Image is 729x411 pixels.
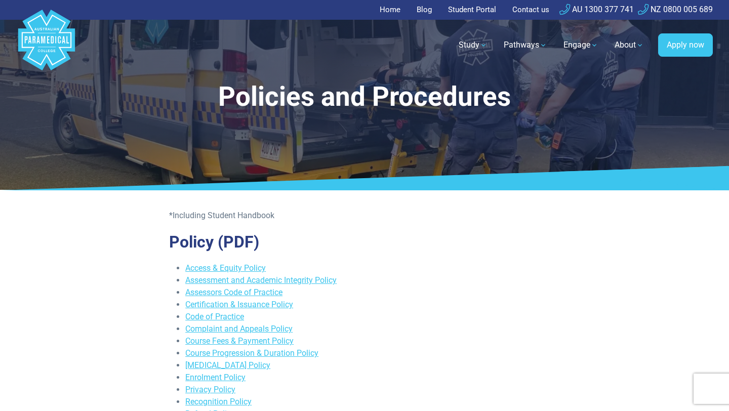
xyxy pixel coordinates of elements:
[453,31,494,59] a: Study
[68,81,661,113] h1: Policies and Procedures
[185,373,246,382] a: Enrolment Policy
[16,20,77,71] a: Australian Paramedical College
[185,385,235,394] a: Privacy Policy
[185,348,318,358] a: Course Progression & Duration Policy
[185,263,266,273] a: Access & Equity Policy
[169,210,560,222] p: *Including Student Handbook
[185,287,282,297] a: Assessors Code of Practice
[169,232,560,252] h2: Policy (PDF)
[185,312,244,321] a: Code of Practice
[185,300,293,309] a: Certification & Issuance Policy
[609,31,650,59] a: About
[559,5,634,14] a: AU 1300 377 741
[185,397,252,406] a: Recognition Policy
[185,336,294,346] a: Course Fees & Payment Policy
[498,31,553,59] a: Pathways
[557,31,604,59] a: Engage
[185,360,270,370] a: [MEDICAL_DATA] Policy
[185,275,337,285] a: Assessment and Academic Integrity Policy
[658,33,713,57] a: Apply now
[185,324,293,334] a: Complaint and Appeals Policy
[638,5,713,14] a: NZ 0800 005 689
